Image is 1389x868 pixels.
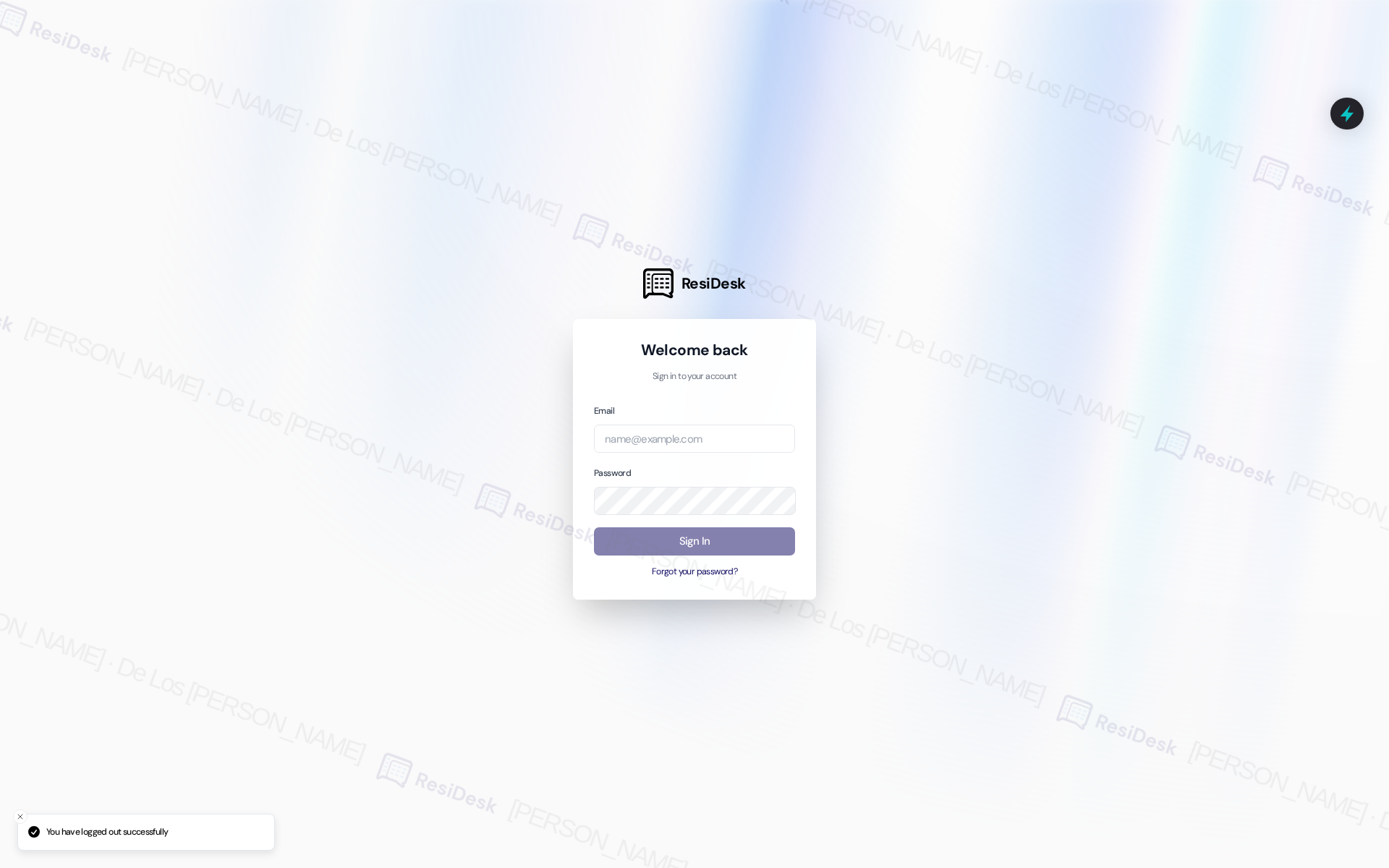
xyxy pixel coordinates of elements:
[643,268,674,299] img: ResiDesk Logo
[46,826,168,839] p: You have logged out successfully
[594,340,795,360] h1: Welcome back
[13,809,27,824] button: Close toast
[681,273,746,294] span: ResiDesk
[594,370,795,383] p: Sign in to your account
[594,425,795,453] input: name@example.com
[594,405,614,417] label: Email
[594,467,631,479] label: Password
[594,527,795,556] button: Sign In
[594,566,795,579] button: Forgot your password?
